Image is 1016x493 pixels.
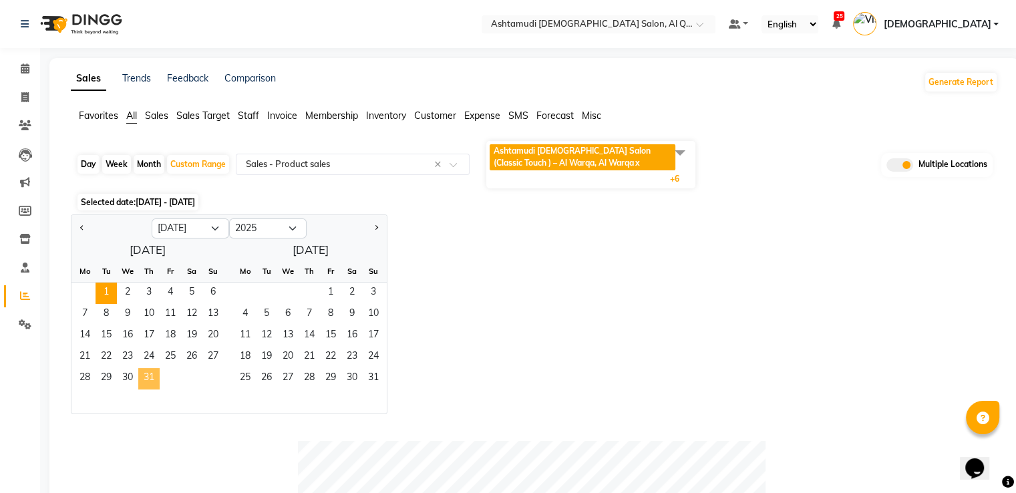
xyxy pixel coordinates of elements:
[138,283,160,304] span: 3
[202,261,224,282] div: Su
[320,368,341,389] div: Friday, August 29, 2025
[299,304,320,325] div: Thursday, August 7, 2025
[508,110,528,122] span: SMS
[299,325,320,347] span: 14
[256,368,277,389] span: 26
[299,347,320,368] span: 21
[77,218,88,239] button: Previous month
[117,325,138,347] span: 16
[160,347,181,368] span: 25
[363,304,384,325] div: Sunday, August 10, 2025
[117,304,138,325] span: 9
[320,347,341,368] span: 22
[341,325,363,347] div: Saturday, August 16, 2025
[96,283,117,304] span: 1
[256,325,277,347] span: 12
[74,347,96,368] div: Monday, July 21, 2025
[299,325,320,347] div: Thursday, August 14, 2025
[256,261,277,282] div: Tu
[126,110,137,122] span: All
[320,325,341,347] span: 15
[74,304,96,325] div: Monday, July 7, 2025
[256,304,277,325] div: Tuesday, August 5, 2025
[363,347,384,368] div: Sunday, August 24, 2025
[320,261,341,282] div: Fr
[277,304,299,325] div: Wednesday, August 6, 2025
[202,283,224,304] span: 6
[234,304,256,325] span: 4
[341,304,363,325] span: 9
[464,110,500,122] span: Expense
[176,110,230,122] span: Sales Target
[160,304,181,325] div: Friday, July 11, 2025
[320,283,341,304] div: Friday, August 1, 2025
[138,368,160,389] div: Thursday, July 31, 2025
[117,368,138,389] div: Wednesday, July 30, 2025
[256,304,277,325] span: 5
[341,283,363,304] span: 2
[96,368,117,389] div: Tuesday, July 29, 2025
[202,283,224,304] div: Sunday, July 6, 2025
[96,347,117,368] span: 22
[167,155,229,174] div: Custom Range
[160,325,181,347] span: 18
[234,304,256,325] div: Monday, August 4, 2025
[96,261,117,282] div: Tu
[96,325,117,347] div: Tuesday, July 15, 2025
[925,73,997,92] button: Generate Report
[74,368,96,389] span: 28
[134,155,164,174] div: Month
[181,325,202,347] div: Saturday, July 19, 2025
[918,158,987,172] span: Multiple Locations
[341,347,363,368] span: 23
[536,110,574,122] span: Forecast
[181,304,202,325] span: 12
[202,325,224,347] div: Sunday, July 20, 2025
[96,368,117,389] span: 29
[117,304,138,325] div: Wednesday, July 9, 2025
[834,11,844,21] span: 25
[883,17,991,31] span: [DEMOGRAPHIC_DATA]
[363,261,384,282] div: Su
[77,194,198,210] span: Selected date:
[160,304,181,325] span: 11
[341,283,363,304] div: Saturday, August 2, 2025
[256,368,277,389] div: Tuesday, August 26, 2025
[117,261,138,282] div: We
[320,347,341,368] div: Friday, August 22, 2025
[160,283,181,304] div: Friday, July 4, 2025
[434,158,446,172] span: Clear all
[160,261,181,282] div: Fr
[202,304,224,325] span: 13
[74,325,96,347] div: Monday, July 14, 2025
[341,368,363,389] div: Saturday, August 30, 2025
[299,347,320,368] div: Thursday, August 21, 2025
[117,347,138,368] span: 23
[138,304,160,325] div: Thursday, July 10, 2025
[320,325,341,347] div: Friday, August 15, 2025
[117,325,138,347] div: Wednesday, July 16, 2025
[277,368,299,389] span: 27
[96,304,117,325] div: Tuesday, July 8, 2025
[74,368,96,389] div: Monday, July 28, 2025
[299,368,320,389] div: Thursday, August 28, 2025
[96,304,117,325] span: 8
[341,347,363,368] div: Saturday, August 23, 2025
[414,110,456,122] span: Customer
[181,347,202,368] div: Saturday, July 26, 2025
[341,261,363,282] div: Sa
[181,304,202,325] div: Saturday, July 12, 2025
[74,325,96,347] span: 14
[256,325,277,347] div: Tuesday, August 12, 2025
[371,218,381,239] button: Next month
[34,5,126,43] img: logo
[167,72,208,84] a: Feedback
[277,347,299,368] div: Wednesday, August 20, 2025
[229,218,307,238] select: Select year
[234,368,256,389] span: 25
[256,347,277,368] span: 19
[234,347,256,368] span: 18
[267,110,297,122] span: Invoice
[277,368,299,389] div: Wednesday, August 27, 2025
[138,304,160,325] span: 10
